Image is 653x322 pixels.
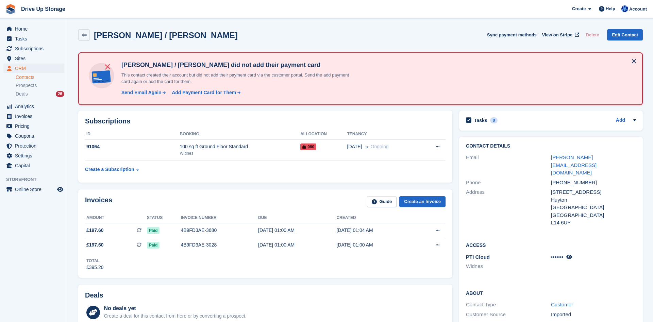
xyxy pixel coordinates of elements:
span: Protection [15,141,56,151]
h4: [PERSON_NAME] / [PERSON_NAME] did not add their payment card [119,61,357,69]
th: Due [258,213,336,223]
span: Settings [15,151,56,160]
div: 4B9FD3AE-3028 [181,241,258,249]
button: Sync payment methods [487,29,537,40]
span: Prospects [16,82,37,89]
th: Booking [180,129,301,140]
div: [GEOGRAPHIC_DATA] [551,211,636,219]
a: Guide [367,196,397,207]
span: Invoices [15,112,56,121]
div: Create a deal for this contact from here or by converting a prospect. [104,312,246,320]
span: Paid [147,242,160,249]
span: [DATE] [347,143,362,150]
a: menu [3,34,64,44]
img: Widnes Team [621,5,628,12]
div: Phone [466,179,551,187]
a: menu [3,24,64,34]
h2: Subscriptions [85,117,446,125]
span: Account [629,6,647,13]
a: Add Payment Card for Them [169,89,241,96]
div: 100 sq ft Ground Floor Standard [180,143,301,150]
a: menu [3,151,64,160]
a: menu [3,64,64,73]
div: Huyton [551,196,636,204]
div: [DATE] 01:00 AM [258,227,336,234]
span: Storefront [6,176,68,183]
span: Home [15,24,56,34]
div: Address [466,188,551,227]
span: Coupons [15,131,56,141]
span: Tasks [15,34,56,44]
div: [DATE] 01:00 AM [258,241,336,249]
div: Widnes [180,150,301,156]
a: Create a Subscription [85,163,139,176]
div: [PHONE_NUMBER] [551,179,636,187]
a: menu [3,121,64,131]
span: Paid [147,227,160,234]
a: menu [3,102,64,111]
div: 91064 [85,143,180,150]
div: Customer Source [466,311,551,319]
div: 4B9FD3AE-3680 [181,227,258,234]
h2: Tasks [474,117,487,123]
div: Add Payment Card for Them [172,89,236,96]
a: Edit Contact [607,29,643,40]
a: menu [3,141,64,151]
span: Analytics [15,102,56,111]
button: Delete [583,29,602,40]
th: Invoice number [181,213,258,223]
span: CRM [15,64,56,73]
a: Add [616,117,625,124]
span: PTI Cloud [466,254,490,260]
a: Create an Invoice [399,196,446,207]
span: Capital [15,161,56,170]
p: This contact created their account but did not add their payment card via the customer portal. Se... [119,72,357,85]
div: Total [86,258,104,264]
a: menu [3,54,64,63]
a: Deals 26 [16,90,64,98]
img: no-card-linked-e7822e413c904bf8b177c4d89f31251c4716f9871600ec3ca5bfc59e148c83f4.svg [87,61,116,90]
th: ID [85,129,180,140]
span: Online Store [15,185,56,194]
div: [DATE] 01:00 AM [336,241,415,249]
a: menu [3,161,64,170]
div: [GEOGRAPHIC_DATA] [551,204,636,211]
th: Tenancy [347,129,421,140]
a: menu [3,131,64,141]
img: stora-icon-8386f47178a22dfd0bd8f6a31ec36ba5ce8667c1dd55bd0f319d3a0aa187defe.svg [5,4,16,14]
li: Widnes [466,262,551,270]
a: menu [3,112,64,121]
div: Imported [551,311,636,319]
span: Deals [16,91,28,97]
span: £197.60 [86,227,104,234]
div: [DATE] 01:04 AM [336,227,415,234]
div: £395.20 [86,264,104,271]
h2: About [466,289,636,296]
span: 060 [300,143,316,150]
div: [STREET_ADDRESS] [551,188,636,196]
a: Preview store [56,185,64,193]
a: Customer [551,302,573,307]
a: Contacts [16,74,64,81]
span: ••••••• [551,254,564,260]
th: Allocation [300,129,347,140]
h2: Deals [85,291,103,299]
a: [PERSON_NAME][EMAIL_ADDRESS][DOMAIN_NAME] [551,154,597,175]
div: No deals yet [104,304,246,312]
a: Drive Up Storage [18,3,68,15]
span: Pricing [15,121,56,131]
th: Status [147,213,181,223]
a: View on Stripe [539,29,581,40]
span: Subscriptions [15,44,56,53]
a: Prospects [16,82,64,89]
div: Email [466,154,551,177]
span: View on Stripe [542,32,572,38]
a: menu [3,185,64,194]
span: Ongoing [371,144,389,149]
h2: Access [466,241,636,248]
span: Create [572,5,586,12]
span: Sites [15,54,56,63]
h2: [PERSON_NAME] / [PERSON_NAME] [94,31,238,40]
div: Send Email Again [121,89,162,96]
div: Create a Subscription [85,166,134,173]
